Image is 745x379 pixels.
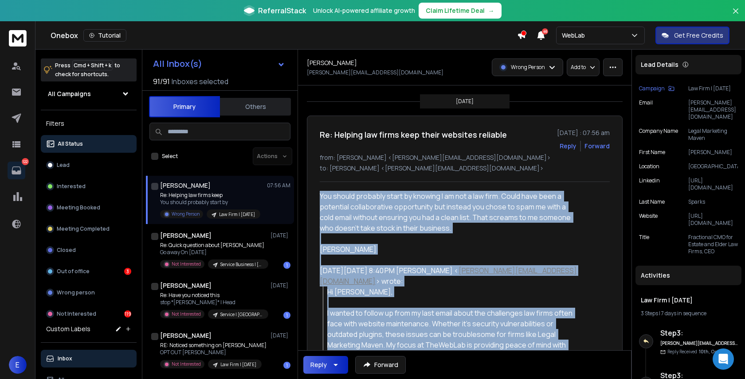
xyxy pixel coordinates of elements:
p: Not Interested [172,311,201,317]
button: Meeting Booked [41,199,137,217]
h1: [PERSON_NAME] [160,331,212,340]
p: [PERSON_NAME][EMAIL_ADDRESS][DOMAIN_NAME] [688,99,738,120]
p: Wrong Person [172,211,200,217]
h1: [PERSON_NAME] [307,58,357,67]
h1: All Campaigns [48,89,91,98]
p: 122 [22,158,29,165]
p: stop *[PERSON_NAME]* | Head [160,299,267,306]
div: Reply [310,360,327,369]
p: Email [639,99,653,120]
p: [DATE] [271,282,290,289]
h3: Inboxes selected [172,76,228,87]
h1: Law Firm | [DATE] [641,296,736,305]
p: 07:56 AM [267,182,290,189]
p: OPT OUT [PERSON_NAME] [160,349,267,356]
h3: Filters [41,117,137,130]
button: Lead [41,156,137,174]
p: Wrong Person [511,64,545,71]
span: Cmd + Shift + k [72,60,113,70]
div: [PERSON_NAME] [320,244,579,255]
p: Re: Quick question about [PERSON_NAME] [160,242,267,249]
p: website [639,213,658,227]
button: Campaign [639,85,674,92]
p: Fractional CMO for Estate and Elder Law Firms, CEO [688,234,738,255]
p: Reply Received [667,348,719,355]
p: Not Interested [57,310,96,317]
h1: [PERSON_NAME] [160,281,212,290]
p: [DATE] : 07:56 am [557,128,610,137]
p: [PERSON_NAME] [688,149,738,156]
div: 119 [124,310,131,317]
h1: [PERSON_NAME] [160,231,212,240]
button: All Inbox(s) [146,55,292,73]
p: Inbox [58,355,72,362]
div: 1 [283,312,290,319]
p: RE: Noticed something on [PERSON_NAME] [160,342,267,349]
div: 3 [124,268,131,275]
p: [URL][DOMAIN_NAME] [688,213,738,227]
p: linkedin [639,177,660,191]
button: Closed [41,241,137,259]
button: Not Interested119 [41,305,137,323]
p: Lead [57,162,70,169]
p: Legal Marketing Maven [688,128,738,142]
p: Closed [57,247,76,254]
button: Wrong person [41,284,137,302]
h1: All Inbox(s) [153,59,202,68]
p: Not Interested [172,361,201,367]
p: Interested [57,183,86,190]
p: First Name [639,149,665,156]
h6: [PERSON_NAME][EMAIL_ADDRESS][DOMAIN_NAME] [660,340,738,347]
span: 91 / 91 [153,76,170,87]
p: [GEOGRAPHIC_DATA] [688,163,738,170]
button: Close banner [730,5,741,27]
p: Wrong person [57,289,95,296]
h3: Custom Labels [46,325,90,333]
p: [DATE] [271,232,290,239]
span: → [488,6,494,15]
div: 1 [283,262,290,269]
button: E [9,356,27,374]
p: WebLab [562,31,588,40]
button: Primary [149,96,220,117]
p: Not Interested [172,261,201,267]
label: Select [162,153,178,160]
div: [DATE][DATE] 8:40 PM [PERSON_NAME] < > wrote: [320,265,579,286]
div: Onebox [51,29,517,42]
button: All Campaigns [41,85,137,103]
button: Claim Lifetime Deal→ [419,3,502,19]
button: Reply [303,356,348,374]
p: Company Name [639,128,678,142]
div: | [641,310,736,317]
button: Reply [560,142,576,151]
p: All Status [58,140,83,147]
button: Meeting Completed [41,220,137,238]
div: Forward [584,142,610,151]
div: You should probably start by knowing I am not a law firm. Could have been a potential collaborati... [320,191,579,233]
p: Add to [571,64,586,71]
p: Law Firm | [DATE] [220,361,256,368]
p: title [639,234,649,255]
p: Law Firm | [DATE] [688,85,738,92]
p: [DATE] [271,332,290,339]
p: Lead Details [641,60,678,69]
p: Unlock AI-powered affiliate growth [313,6,415,15]
div: 1 [283,362,290,369]
p: Service Business | [DATE] | [GEOGRAPHIC_DATA] [220,261,263,268]
p: [URL][DOMAIN_NAME] [688,177,738,191]
p: Re: Helping law firms keep [160,192,260,199]
button: Interested [41,178,137,195]
span: 7 days in sequence [661,309,706,317]
p: Service | [GEOGRAPHIC_DATA] | [DATE] [220,311,263,318]
a: 122 [8,162,25,179]
p: Re: Have you noticed this [160,292,267,299]
button: Get Free Credits [655,27,729,44]
button: All Status [41,135,137,153]
span: ReferralStack [258,5,306,16]
h6: Step 3 : [660,328,738,338]
span: 10th, Oct [699,348,719,355]
p: Meeting Booked [57,204,100,211]
div: Hi [PERSON_NAME], [327,286,579,297]
div: I wanted to follow up from my last email about the challenges law firms often face with website m... [327,308,579,361]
